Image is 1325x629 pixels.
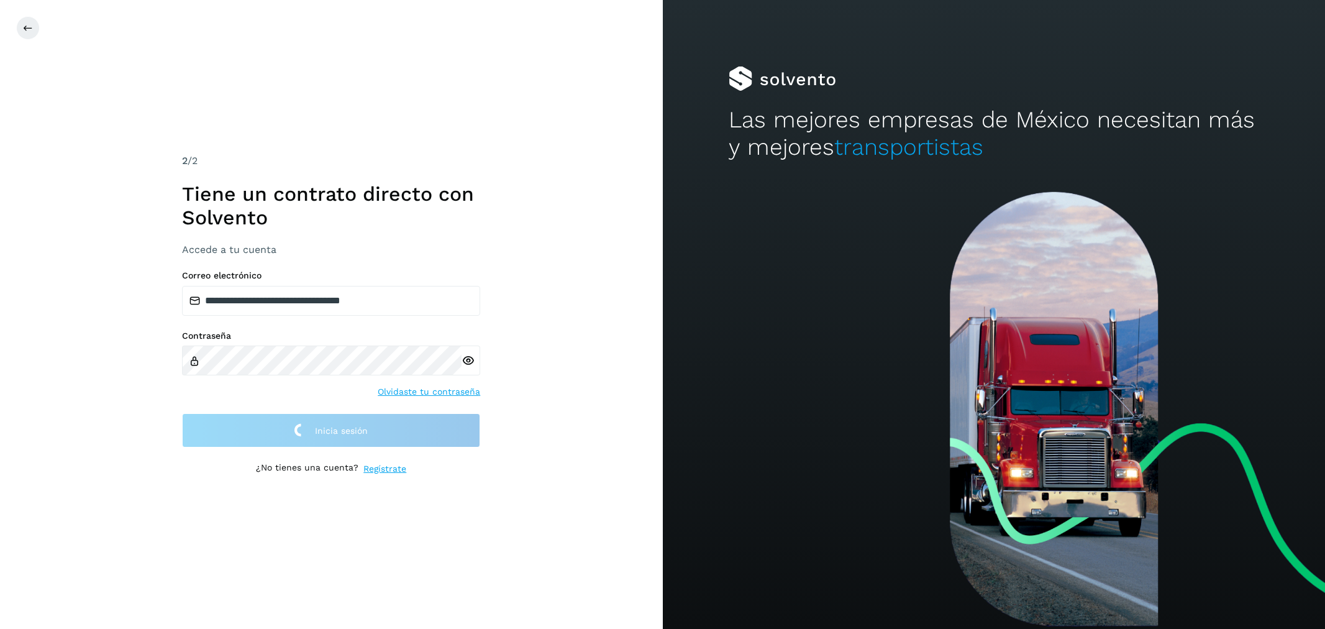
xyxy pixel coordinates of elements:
h2: Las mejores empresas de México necesitan más y mejores [729,106,1259,162]
span: Inicia sesión [315,426,368,435]
div: /2 [182,154,480,168]
label: Contraseña [182,331,480,341]
h1: Tiene un contrato directo con Solvento [182,182,480,230]
a: Regístrate [363,462,406,475]
a: Olvidaste tu contraseña [378,385,480,398]
span: transportistas [834,134,983,160]
span: 2 [182,155,188,167]
label: Correo electrónico [182,270,480,281]
button: Inicia sesión [182,413,480,448]
p: ¿No tienes una cuenta? [256,462,358,475]
h3: Accede a tu cuenta [182,244,480,255]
